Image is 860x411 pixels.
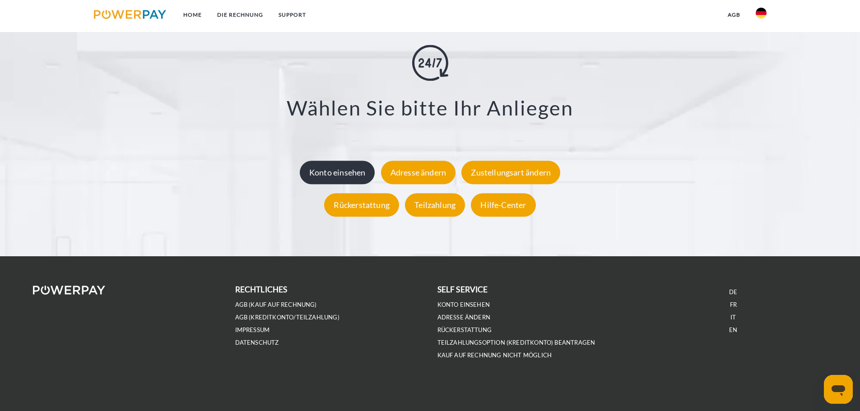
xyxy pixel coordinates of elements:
a: EN [729,326,737,334]
a: DATENSCHUTZ [235,339,279,346]
a: IMPRESSUM [235,326,270,334]
a: Teilzahlungsoption (KREDITKONTO) beantragen [437,339,595,346]
a: SUPPORT [271,7,314,23]
a: DE [729,288,737,296]
a: Rückerstattung [322,200,401,210]
a: Adresse ändern [379,167,458,177]
a: Kauf auf Rechnung nicht möglich [437,351,552,359]
a: Konto einsehen [437,301,490,309]
img: de [756,8,767,18]
h3: Wählen Sie bitte Ihr Anliegen [54,95,806,120]
iframe: Schaltfläche zum Öffnen des Messaging-Fensters [824,375,853,404]
a: agb [720,7,748,23]
a: Zustellungsart ändern [459,167,562,177]
img: online-shopping.svg [412,45,448,81]
img: logo-powerpay.svg [94,10,167,19]
a: Home [176,7,209,23]
a: Hilfe-Center [469,200,538,210]
a: AGB (Kreditkonto/Teilzahlung) [235,314,339,321]
img: logo-powerpay-white.svg [33,286,106,295]
div: Adresse ändern [381,161,456,184]
a: AGB (Kauf auf Rechnung) [235,301,317,309]
b: rechtliches [235,285,288,294]
div: Zustellungsart ändern [461,161,560,184]
div: Konto einsehen [300,161,375,184]
b: self service [437,285,488,294]
div: Rückerstattung [324,193,399,217]
a: Adresse ändern [437,314,491,321]
a: Rückerstattung [437,326,492,334]
a: FR [730,301,737,309]
a: Teilzahlung [403,200,467,210]
a: IT [730,314,736,321]
a: Konto einsehen [298,167,377,177]
div: Hilfe-Center [471,193,535,217]
a: DIE RECHNUNG [209,7,271,23]
div: Teilzahlung [405,193,465,217]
